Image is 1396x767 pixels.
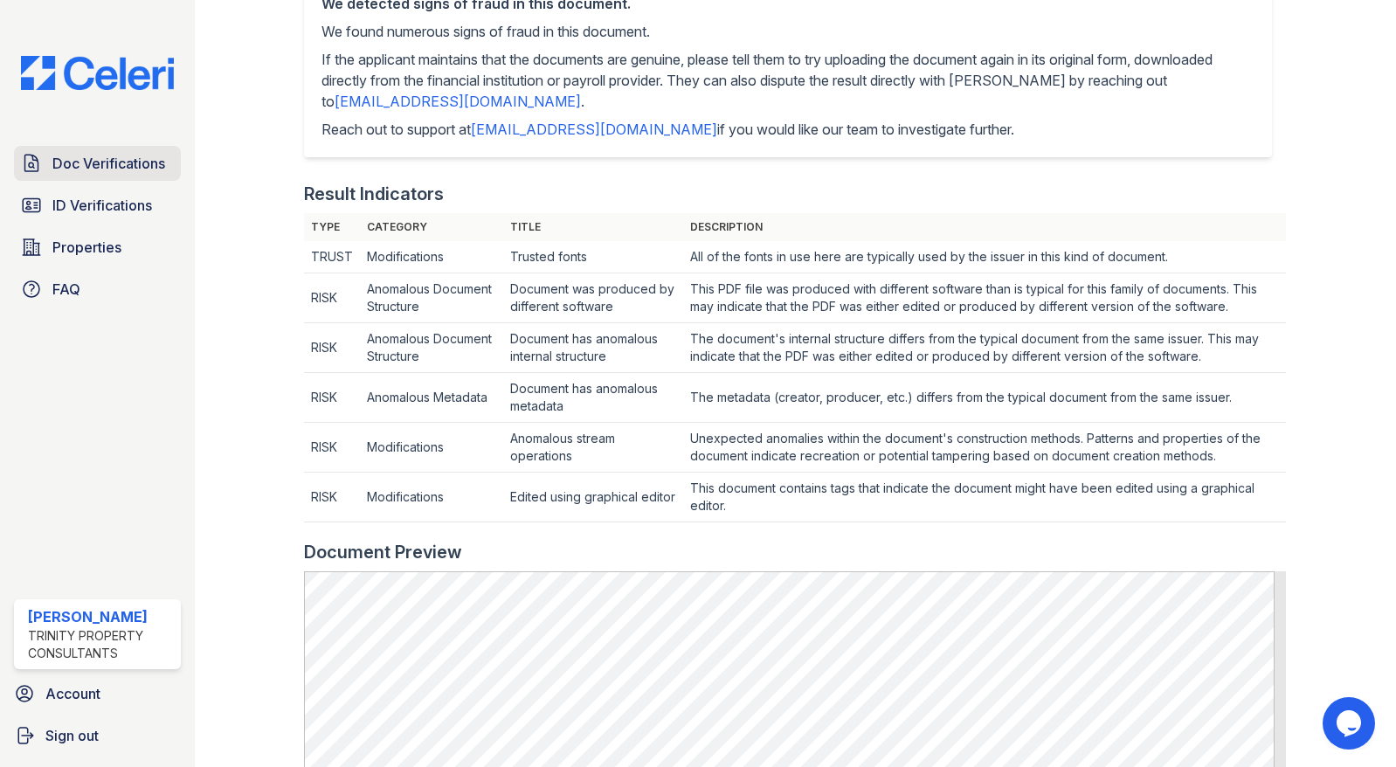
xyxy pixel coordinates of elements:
[360,323,502,373] td: Anomalous Document Structure
[304,182,444,206] div: Result Indicators
[503,241,684,273] td: Trusted fonts
[7,676,188,711] a: Account
[304,423,360,473] td: RISK
[7,718,188,753] a: Sign out
[335,93,581,110] a: [EMAIL_ADDRESS][DOMAIN_NAME]
[360,423,502,473] td: Modifications
[683,373,1286,423] td: The metadata (creator, producer, etc.) differs from the typical document from the same issuer.
[304,241,360,273] td: TRUST
[52,237,121,258] span: Properties
[503,423,684,473] td: Anomalous stream operations
[304,540,462,564] div: Document Preview
[1323,697,1379,750] iframe: chat widget
[471,121,717,138] a: [EMAIL_ADDRESS][DOMAIN_NAME]
[321,119,1254,140] p: Reach out to support at if you would like our team to investigate further.
[503,213,684,241] th: Title
[304,323,360,373] td: RISK
[503,323,684,373] td: Document has anomalous internal structure
[503,373,684,423] td: Document has anomalous metadata
[28,606,174,627] div: [PERSON_NAME]
[14,146,181,181] a: Doc Verifications
[7,56,188,90] img: CE_Logo_Blue-a8612792a0a2168367f1c8372b55b34899dd931a85d93a1a3d3e32e68fde9ad4.png
[683,241,1286,273] td: All of the fonts in use here are typically used by the issuer in this kind of document.
[503,273,684,323] td: Document was produced by different software
[360,241,502,273] td: Modifications
[581,93,584,110] span: .
[304,273,360,323] td: RISK
[14,272,181,307] a: FAQ
[683,473,1286,522] td: This document contains tags that indicate the document might have been edited using a graphical e...
[14,188,181,223] a: ID Verifications
[683,273,1286,323] td: This PDF file was produced with different software than is typical for this family of documents. ...
[28,627,174,662] div: Trinity Property Consultants
[360,473,502,522] td: Modifications
[683,323,1286,373] td: The document's internal structure differs from the typical document from the same issuer. This ma...
[45,725,99,746] span: Sign out
[52,153,165,174] span: Doc Verifications
[304,213,360,241] th: Type
[360,273,502,323] td: Anomalous Document Structure
[360,213,502,241] th: Category
[14,230,181,265] a: Properties
[45,683,100,704] span: Account
[321,21,1254,42] p: We found numerous signs of fraud in this document.
[683,423,1286,473] td: Unexpected anomalies within the document's construction methods. Patterns and properties of the d...
[304,473,360,522] td: RISK
[52,195,152,216] span: ID Verifications
[52,279,80,300] span: FAQ
[503,473,684,522] td: Edited using graphical editor
[304,373,360,423] td: RISK
[683,213,1286,241] th: Description
[360,373,502,423] td: Anomalous Metadata
[321,49,1254,112] p: If the applicant maintains that the documents are genuine, please tell them to try uploading the ...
